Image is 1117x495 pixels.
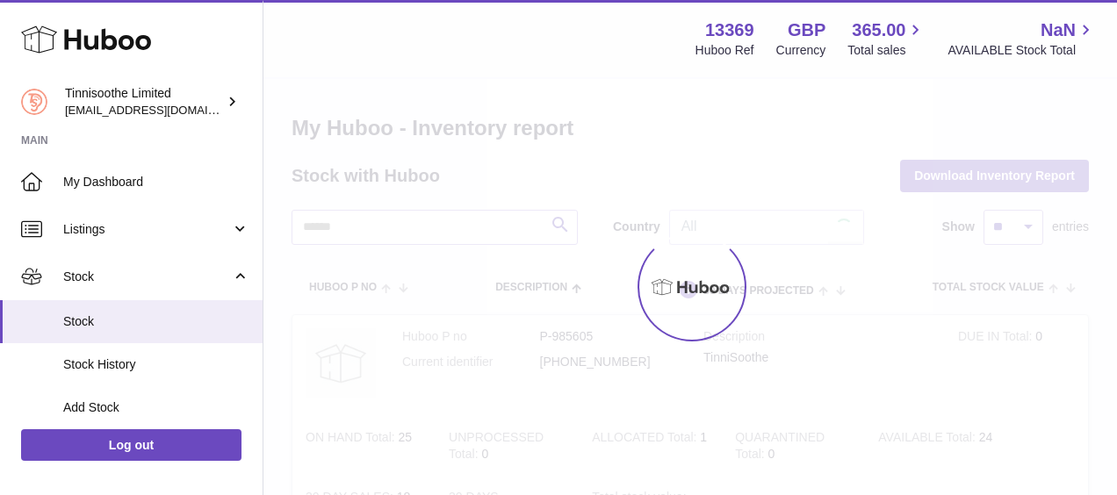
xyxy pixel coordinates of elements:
span: Stock History [63,356,249,373]
span: AVAILABLE Stock Total [948,42,1096,59]
span: 365.00 [852,18,905,42]
div: Tinnisoothe Limited [65,85,223,118]
img: team@tinnisoothe.com [21,89,47,115]
span: Listings [63,221,231,238]
a: NaN AVAILABLE Stock Total [948,18,1096,59]
span: Add Stock [63,399,249,416]
a: 365.00 Total sales [847,18,926,59]
a: Log out [21,429,241,461]
span: My Dashboard [63,174,249,190]
strong: GBP [788,18,825,42]
span: Stock [63,269,231,285]
strong: 13369 [705,18,754,42]
span: [EMAIL_ADDRESS][DOMAIN_NAME] [65,103,258,117]
span: Stock [63,313,249,330]
span: Total sales [847,42,926,59]
span: NaN [1041,18,1076,42]
div: Currency [776,42,826,59]
div: Huboo Ref [695,42,754,59]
